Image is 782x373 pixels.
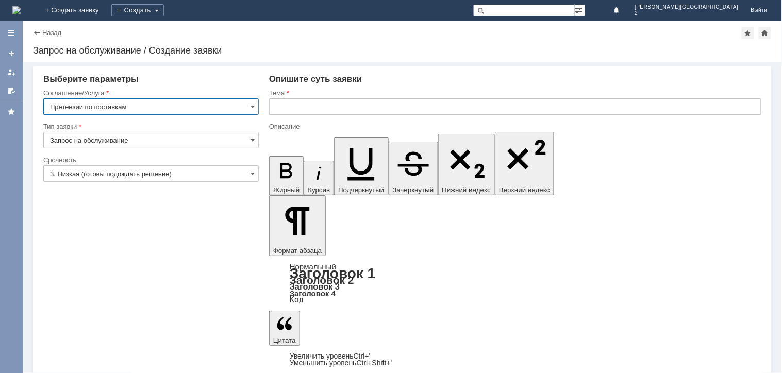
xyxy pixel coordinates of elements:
[742,27,754,39] div: Добавить в избранное
[269,263,761,303] div: Формат абзаца
[269,74,362,84] span: Опишите суть заявки
[43,157,257,163] div: Срочность
[389,142,438,195] button: Зачеркнутый
[304,161,334,195] button: Курсив
[393,186,434,194] span: Зачеркнутый
[269,353,761,366] div: Цитата
[273,336,296,344] span: Цитата
[290,282,340,291] a: Заголовок 3
[334,137,388,195] button: Подчеркнутый
[43,74,139,84] span: Выберите параметры
[269,156,304,195] button: Жирный
[3,82,20,99] a: Мои согласования
[43,90,257,96] div: Соглашение/Услуга
[290,359,392,367] a: Decrease
[495,132,554,195] button: Верхний индекс
[43,123,257,130] div: Тип заявки
[575,5,585,14] span: Расширенный поиск
[357,359,392,367] span: Ctrl+Shift+'
[438,134,495,195] button: Нижний индекс
[290,352,371,360] a: Increase
[269,123,759,130] div: Описание
[759,27,771,39] div: Сделать домашней страницей
[273,247,322,255] span: Формат абзаца
[12,6,21,14] img: logo
[290,295,304,304] a: Код
[33,45,772,56] div: Запрос на обслуживание / Создание заявки
[269,195,326,256] button: Формат абзаца
[442,186,491,194] span: Нижний индекс
[308,186,330,194] span: Курсив
[635,4,739,10] span: [PERSON_NAME][GEOGRAPHIC_DATA]
[269,90,759,96] div: Тема
[3,64,20,80] a: Мои заявки
[111,4,164,16] div: Создать
[12,6,21,14] a: Перейти на домашнюю страницу
[635,10,739,16] span: 2
[354,352,371,360] span: Ctrl+'
[290,274,354,286] a: Заголовок 2
[499,186,550,194] span: Верхний индекс
[290,289,336,298] a: Заголовок 4
[290,262,336,271] a: Нормальный
[42,29,61,37] a: Назад
[269,311,300,346] button: Цитата
[290,265,376,281] a: Заголовок 1
[3,45,20,62] a: Создать заявку
[338,186,384,194] span: Подчеркнутый
[273,186,300,194] span: Жирный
